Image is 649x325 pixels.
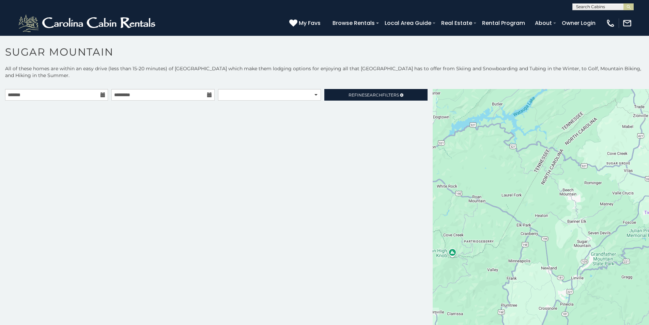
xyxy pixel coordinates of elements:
span: My Favs [299,19,321,27]
span: Search [365,92,382,98]
a: Rental Program [479,17,528,29]
img: White-1-2.png [17,13,158,33]
a: Real Estate [438,17,476,29]
img: phone-regular-white.png [606,18,615,28]
a: Browse Rentals [329,17,378,29]
img: mail-regular-white.png [622,18,632,28]
a: RefineSearchFilters [324,89,427,101]
a: Local Area Guide [381,17,435,29]
span: Refine Filters [349,92,399,98]
a: About [531,17,555,29]
a: My Favs [289,19,322,28]
a: Owner Login [558,17,599,29]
